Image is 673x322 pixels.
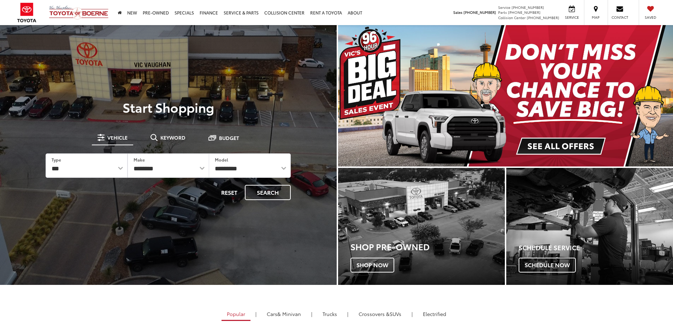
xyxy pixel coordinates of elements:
p: Start Shopping [30,100,307,114]
span: [PHONE_NUMBER] [508,10,541,15]
div: Toyota [506,168,673,285]
span: Parts [498,10,507,15]
a: Shop Pre-Owned Shop Now [338,168,505,285]
span: Service [498,5,510,10]
h3: Shop Pre-Owned [350,242,505,251]
span: [PHONE_NUMBER] [464,10,496,15]
div: Toyota [338,168,505,285]
li: | [346,310,350,317]
a: SUVs [353,308,407,320]
span: [PHONE_NUMBER] [512,5,544,10]
span: Vehicle [107,135,128,140]
a: Popular [222,308,250,321]
li: | [309,310,314,317]
span: Crossovers & [359,310,390,317]
span: Schedule Now [519,258,576,273]
button: Reset [215,185,243,200]
label: Make [134,157,145,163]
span: Map [588,15,603,20]
span: [PHONE_NUMBER] [527,15,559,20]
img: Vic Vaughan Toyota of Boerne [49,5,109,20]
label: Model [215,157,228,163]
span: Collision Center [498,15,526,20]
h4: Schedule Service [519,244,673,251]
a: Cars [261,308,306,320]
li: | [254,310,258,317]
span: Service [564,15,580,20]
label: Type [52,157,61,163]
li: | [410,310,414,317]
span: Keyword [160,135,185,140]
span: Sales [453,10,462,15]
a: Trucks [317,308,342,320]
button: Search [245,185,291,200]
span: Contact [612,15,628,20]
span: Shop Now [350,258,394,273]
span: Budget [219,135,239,140]
span: & Minivan [277,310,301,317]
a: Schedule Service Schedule Now [506,168,673,285]
span: Saved [643,15,658,20]
a: Electrified [418,308,451,320]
